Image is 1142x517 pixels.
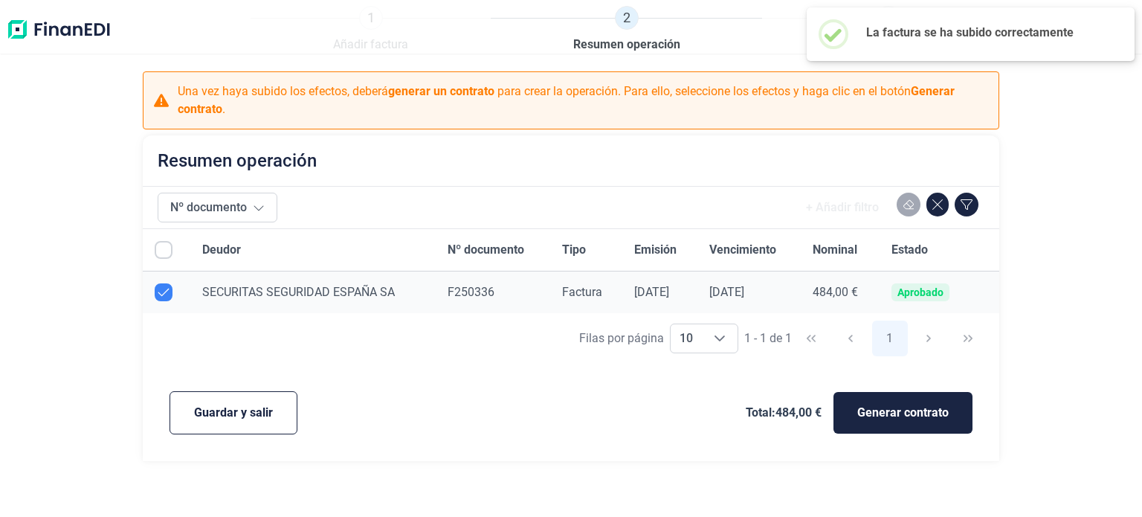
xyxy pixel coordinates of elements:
div: 484,00 € [813,285,868,300]
div: [DATE] [709,285,789,300]
span: 10 [671,324,702,353]
span: Emisión [634,241,677,259]
div: Choose [702,324,738,353]
span: Factura [562,285,602,299]
h2: Resumen operación [158,150,317,171]
h2: La factura se ha subido correctamente [866,25,1111,39]
div: All items unselected [155,241,172,259]
span: Total: 484,00 € [746,404,822,422]
div: Aprobado [897,286,943,298]
span: Nominal [813,241,857,259]
span: Resumen operación [573,36,680,54]
div: Row Unselected null [155,283,172,301]
button: Guardar y salir [170,391,297,434]
span: Tipo [562,241,586,259]
span: 1 - 1 de 1 [744,333,792,344]
button: Nº documento [158,193,277,222]
a: 2Resumen operación [573,6,680,54]
span: Generar contrato [857,404,949,422]
span: Deudor [202,241,241,259]
button: Previous Page [833,321,868,356]
p: Una vez haya subido los efectos, deberá para crear la operación. Para ello, seleccione los efecto... [178,83,990,118]
span: 2 [615,6,639,30]
span: SECURITAS SEGURIDAD ESPAÑA SA [202,285,395,299]
span: Estado [891,241,928,259]
div: Filas por página [579,330,664,347]
div: [DATE] [634,285,685,300]
button: Generar contrato [833,392,972,434]
button: Page 1 [872,321,908,356]
button: Last Page [950,321,986,356]
b: generar un contrato [388,84,494,98]
span: F250336 [448,285,494,299]
button: Next Page [911,321,946,356]
span: Vencimiento [709,241,776,259]
span: Nº documento [448,241,524,259]
img: Logo de aplicación [6,6,112,54]
span: Guardar y salir [194,404,273,422]
button: First Page [793,321,829,356]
